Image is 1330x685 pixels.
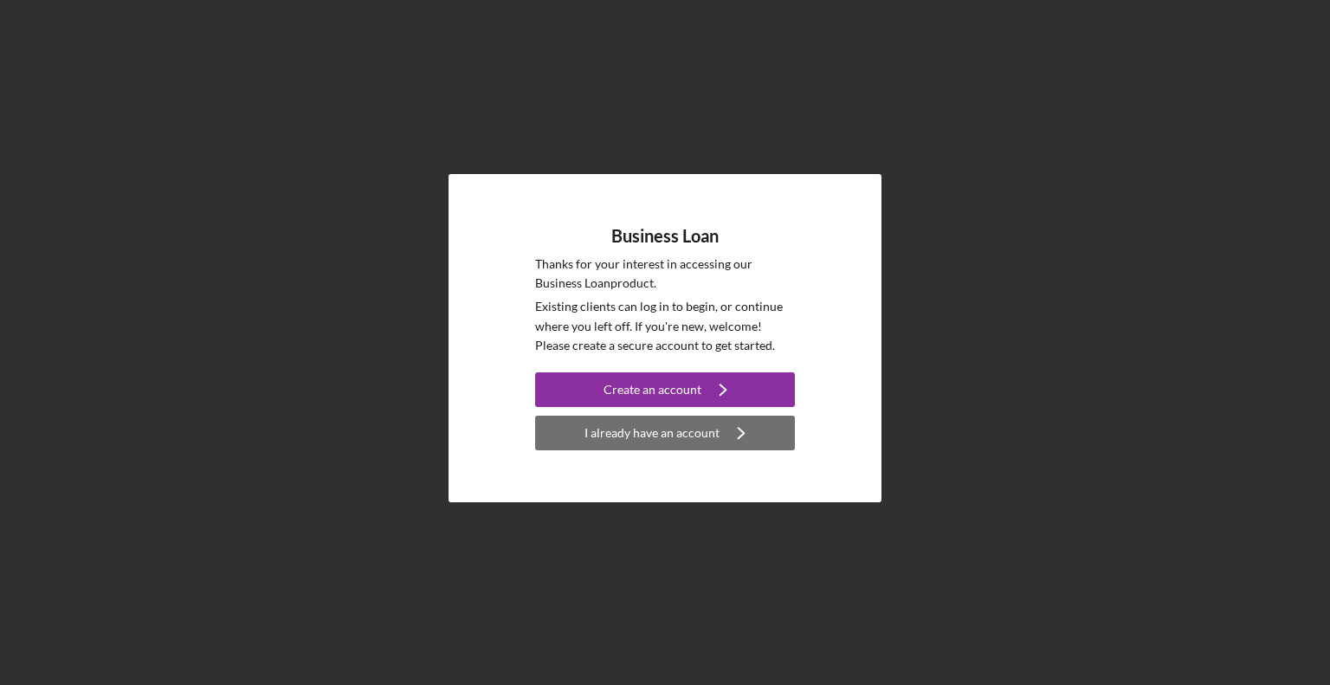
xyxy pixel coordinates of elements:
[535,297,795,355] p: Existing clients can log in to begin, or continue where you left off. If you're new, welcome! Ple...
[535,372,795,411] a: Create an account
[611,226,719,246] h4: Business Loan
[584,416,720,450] div: I already have an account
[535,255,795,294] p: Thanks for your interest in accessing our Business Loan product.
[604,372,701,407] div: Create an account
[535,416,795,450] button: I already have an account
[535,372,795,407] button: Create an account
